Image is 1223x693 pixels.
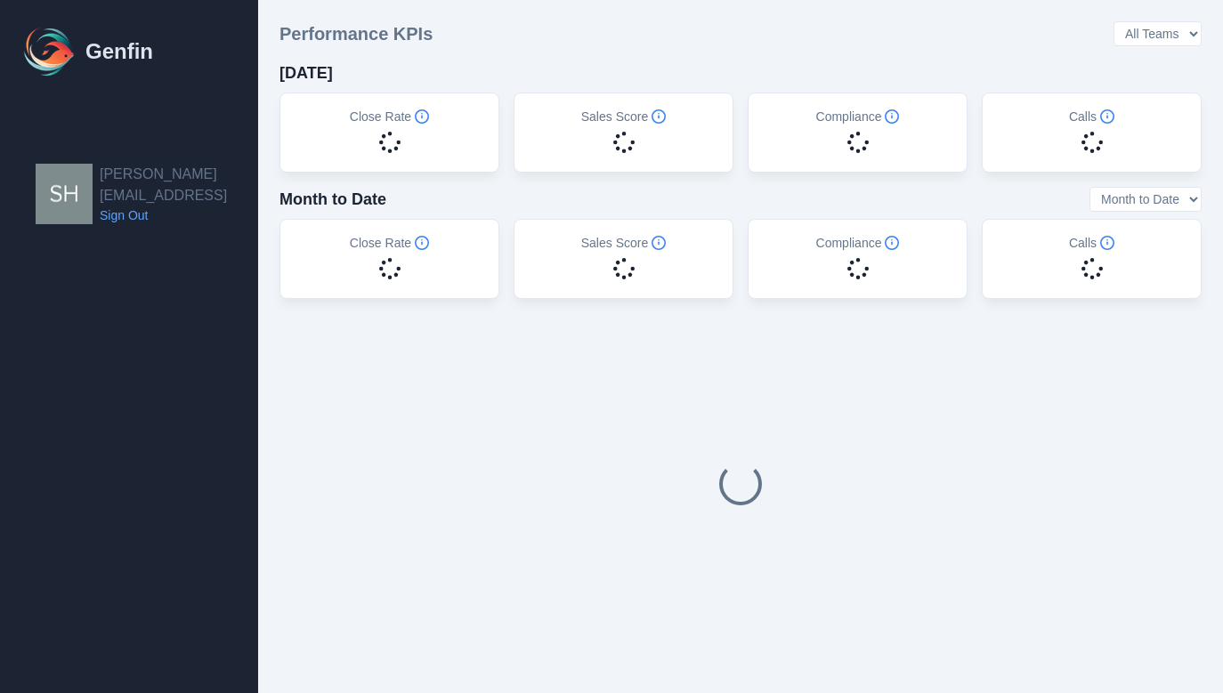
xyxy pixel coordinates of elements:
h4: Month to Date [279,187,386,212]
h5: Sales Score [581,234,666,252]
h5: Compliance [816,234,900,252]
h5: Sales Score [581,108,666,125]
span: Info [415,109,429,124]
h3: Performance KPIs [279,21,433,46]
span: Info [652,109,666,124]
span: Info [652,236,666,250]
a: Sign Out [100,206,258,224]
h5: Calls [1069,108,1114,125]
h5: Calls [1069,234,1114,252]
h4: [DATE] [279,60,333,85]
h5: Close Rate [350,234,429,252]
img: shane+aadirect@genfin.ai [36,164,93,224]
h5: Compliance [816,108,900,125]
span: Info [1100,236,1114,250]
span: Info [885,109,899,124]
span: Info [415,236,429,250]
h2: [PERSON_NAME][EMAIL_ADDRESS] [100,164,258,206]
h5: Close Rate [350,108,429,125]
img: Logo [21,23,78,80]
span: Info [885,236,899,250]
span: Info [1100,109,1114,124]
h1: Genfin [85,37,153,66]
